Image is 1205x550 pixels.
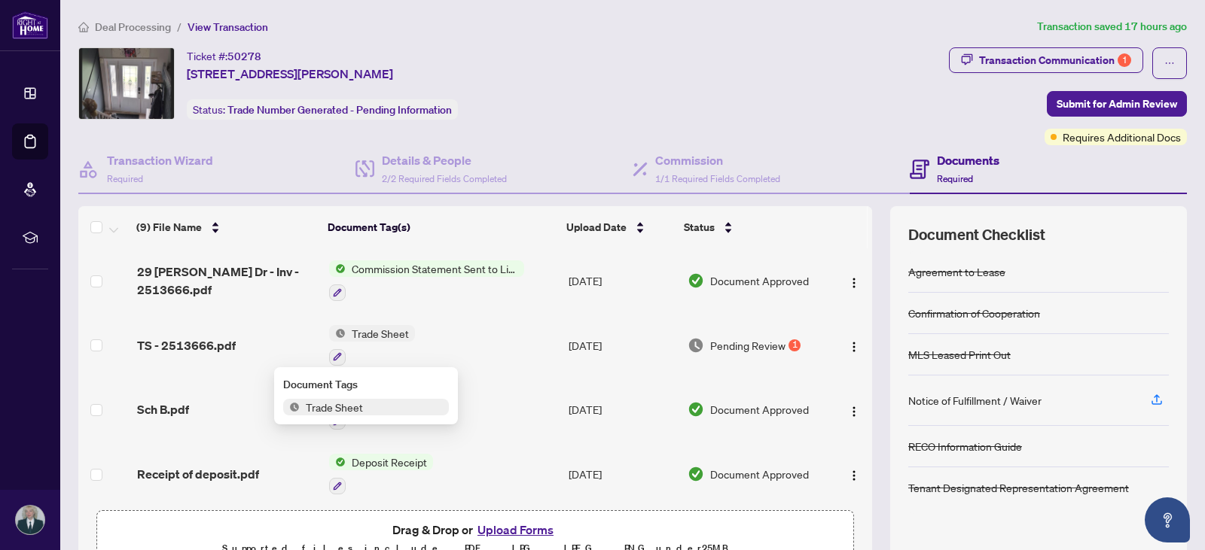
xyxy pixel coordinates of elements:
span: Requires Additional Docs [1063,129,1181,145]
span: View Transaction [188,20,268,34]
button: Logo [842,269,866,293]
img: Status Icon [329,325,346,342]
div: 1 [789,339,801,351]
span: Upload Date [566,219,627,235]
span: Sch B.pdf [137,400,189,418]
span: Pending Review [710,337,786,354]
div: MLS Leased Print Out [908,346,1011,363]
span: Document Approved [710,272,809,289]
img: logo [12,11,48,39]
span: 50278 [227,50,261,63]
button: Logo [842,397,866,421]
div: RECO Information Guide [908,438,1022,454]
span: 2/2 Required Fields Completed [382,173,507,184]
img: Document Status [688,466,704,482]
h4: Documents [937,151,999,169]
button: Logo [842,333,866,357]
th: (9) File Name [130,206,322,248]
td: [DATE] [563,313,682,378]
span: ellipsis [1164,58,1175,68]
span: TS - 2513666.pdf [137,336,236,354]
img: Document Status [688,337,704,354]
button: Status IconCommission Statement Sent to Listing Brokerage [329,260,524,301]
img: Profile Icon [16,506,44,534]
span: Drag & Drop or [392,520,558,539]
img: Status Icon [283,399,300,415]
img: Document Status [688,401,704,418]
td: [DATE] [563,378,682,442]
h4: Details & People [382,151,507,169]
button: Status IconDeposit Receipt [329,454,433,494]
span: Commission Statement Sent to Listing Brokerage [346,260,524,277]
button: Upload Forms [473,520,558,539]
span: Deposit Receipt [346,454,433,470]
span: Submit for Admin Review [1057,92,1177,116]
span: Trade Number Generated - Pending Information [227,103,452,117]
span: 29 [PERSON_NAME] Dr - Inv - 2513666.pdf [137,263,317,299]
button: Logo [842,462,866,486]
div: Notice of Fulfillment / Waiver [908,392,1042,409]
li: / [177,18,182,35]
div: Tenant Designated Representation Agreement [908,479,1129,496]
h4: Commission [655,151,780,169]
div: Transaction Communication [979,48,1131,72]
button: Submit for Admin Review [1047,91,1187,117]
div: 1 [1118,53,1131,67]
img: Logo [848,406,860,418]
div: Confirmation of Cooperation [908,305,1040,321]
span: Deal Processing [95,20,171,34]
div: Status: [187,99,458,120]
th: Upload Date [560,206,679,248]
td: [DATE] [563,442,682,506]
img: IMG-S12314103_1.jpg [79,48,174,119]
span: Receipt of deposit.pdf [137,465,259,483]
div: Agreement to Lease [908,263,1005,280]
th: Document Tag(s) [322,206,560,248]
span: Trade Sheet [346,325,415,342]
span: 1/1 Required Fields Completed [655,173,780,184]
img: Logo [848,469,860,482]
img: Logo [848,277,860,289]
img: Document Status [688,272,704,289]
span: Document Approved [710,401,809,418]
img: Status Icon [329,454,346,470]
button: Status IconTrade Sheet [329,325,415,366]
h4: Transaction Wizard [107,151,213,169]
article: Transaction saved 17 hours ago [1037,18,1187,35]
span: (9) File Name [136,219,202,235]
span: Status [684,219,715,235]
button: Transaction Communication1 [949,47,1143,73]
span: home [78,22,89,32]
span: Required [107,173,143,184]
td: [DATE] [563,248,682,313]
img: Status Icon [329,260,346,277]
span: Document Approved [710,466,809,482]
span: Trade Sheet [300,399,369,415]
th: Status [678,206,825,248]
div: Document Tags [283,376,449,393]
span: Required [937,173,973,184]
div: Ticket #: [187,47,261,65]
span: Document Checklist [908,224,1045,245]
button: Open asap [1145,497,1190,542]
span: [STREET_ADDRESS][PERSON_NAME] [187,65,393,83]
img: Logo [848,341,860,353]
